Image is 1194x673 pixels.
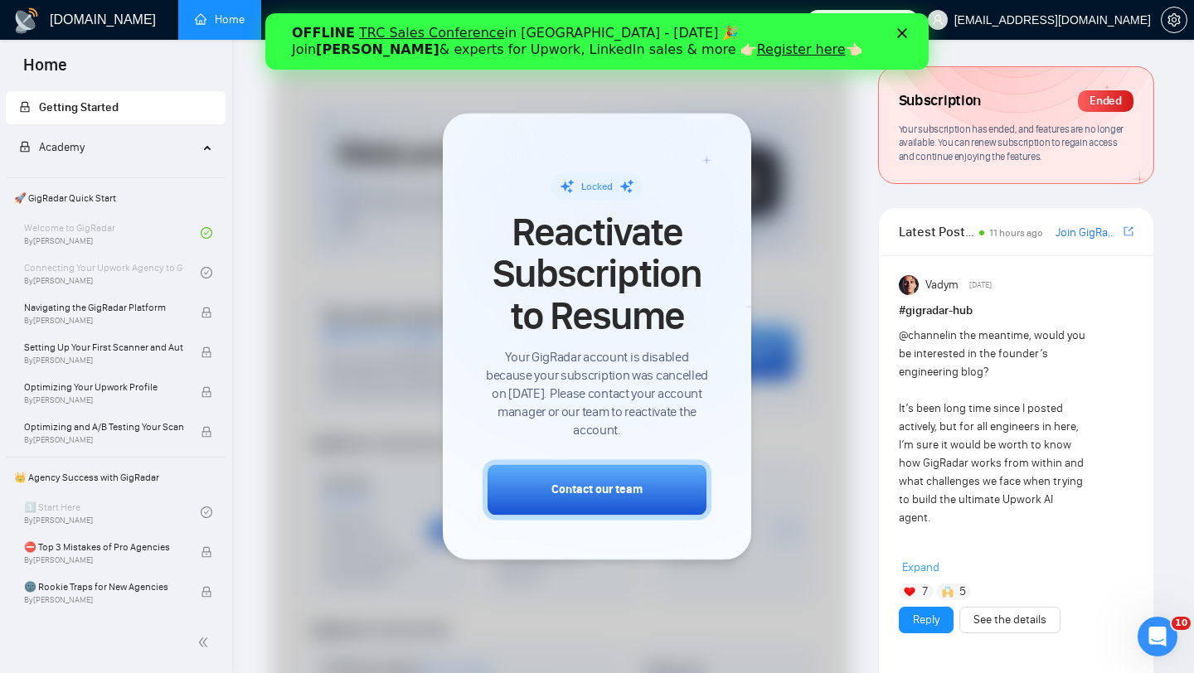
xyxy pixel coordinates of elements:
[7,182,224,215] span: 🚀 GigRadar Quick Start
[195,12,245,27] a: homeHome
[201,227,212,239] span: check-circle
[39,140,85,154] span: Academy
[904,586,915,598] img: ❤️
[6,91,226,124] li: Getting Started
[886,11,911,29] span: 1838
[197,634,214,651] span: double-left
[201,546,212,558] span: lock
[7,461,224,494] span: 👑 Agency Success with GigRadar
[1161,13,1187,27] a: setting
[24,316,183,326] span: By [PERSON_NAME]
[24,419,183,435] span: Optimizing and A/B Testing Your Scanner for Better Results
[1172,617,1191,630] span: 10
[201,506,212,518] span: check-circle
[201,267,212,278] span: check-circle
[201,346,212,358] span: lock
[1078,90,1133,112] div: Ended
[492,28,580,44] a: Register here
[902,560,939,574] span: Expand
[19,101,31,113] span: lock
[24,555,183,565] span: By [PERSON_NAME]
[19,141,31,153] span: lock
[201,307,212,318] span: lock
[24,299,183,316] span: Navigating the GigRadar Platform
[24,379,183,395] span: Optimizing Your Upwork Profile
[24,339,183,356] span: Setting Up Your First Scanner and Auto-Bidder
[265,13,929,70] iframe: Intercom live chat баннер
[483,211,711,336] span: Reactivate Subscription to Resume
[1124,224,1133,240] a: export
[483,460,711,520] button: Contact our team
[959,607,1061,633] button: See the details
[942,586,954,598] img: 🙌
[1056,224,1120,242] a: Join GigRadar Slack Community
[899,607,954,633] button: Reply
[24,356,183,366] span: By [PERSON_NAME]
[10,53,80,88] span: Home
[1138,617,1177,656] iframe: Intercom live chat
[922,583,928,600] span: 7
[899,221,974,242] span: Latest Posts from the GigRadar Community
[832,11,882,29] span: Connects:
[24,395,183,405] span: By [PERSON_NAME]
[989,227,1043,239] span: 11 hours ago
[201,586,212,598] span: lock
[581,181,613,192] span: Locked
[925,276,959,294] span: Vadym
[899,328,948,342] span: @channel
[913,611,939,629] a: Reply
[973,611,1046,629] a: See the details
[24,579,183,595] span: 🌚 Rookie Traps for New Agencies
[899,123,1124,162] span: Your subscription has ended, and features are no longer available. You can renew subscription to ...
[1162,13,1187,27] span: setting
[19,140,85,154] span: Academy
[899,275,919,295] img: Vadym
[483,349,711,440] span: Your GigRadar account is disabled because your subscription was cancelled on [DATE]. Please conta...
[201,386,212,398] span: lock
[1161,7,1187,33] button: setting
[24,539,183,555] span: ⛔ Top 3 Mistakes of Pro Agencies
[201,426,212,438] span: lock
[39,100,119,114] span: Getting Started
[1124,225,1133,238] span: export
[899,302,1133,320] h1: # gigradar-hub
[932,14,944,26] span: user
[551,482,643,499] div: Contact our team
[24,595,183,605] span: By [PERSON_NAME]
[24,435,183,445] span: By [PERSON_NAME]
[632,15,648,25] div: Закрыть
[899,87,981,115] span: Subscription
[969,278,992,293] span: [DATE]
[13,7,40,34] img: logo
[959,583,966,600] span: 5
